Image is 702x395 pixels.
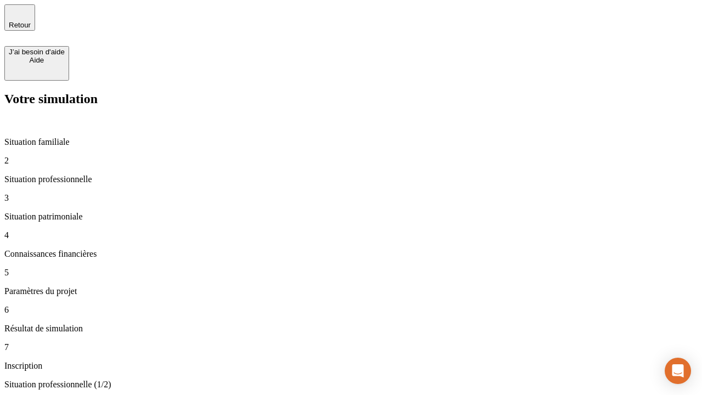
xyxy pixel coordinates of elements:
h2: Votre simulation [4,92,698,106]
p: Situation patrimoniale [4,212,698,222]
p: Résultat de simulation [4,324,698,334]
p: Situation familiale [4,137,698,147]
p: Situation professionnelle (1/2) [4,380,698,390]
p: Connaissances financières [4,249,698,259]
p: 6 [4,305,698,315]
div: Open Intercom Messenger [665,358,691,384]
button: J’ai besoin d'aideAide [4,46,69,81]
p: 3 [4,193,698,203]
p: 7 [4,342,698,352]
p: Situation professionnelle [4,174,698,184]
p: Paramètres du projet [4,286,698,296]
span: Retour [9,21,31,29]
button: Retour [4,4,35,31]
div: Aide [9,56,65,64]
p: 5 [4,268,698,278]
p: Inscription [4,361,698,371]
p: 2 [4,156,698,166]
div: J’ai besoin d'aide [9,48,65,56]
p: 4 [4,230,698,240]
